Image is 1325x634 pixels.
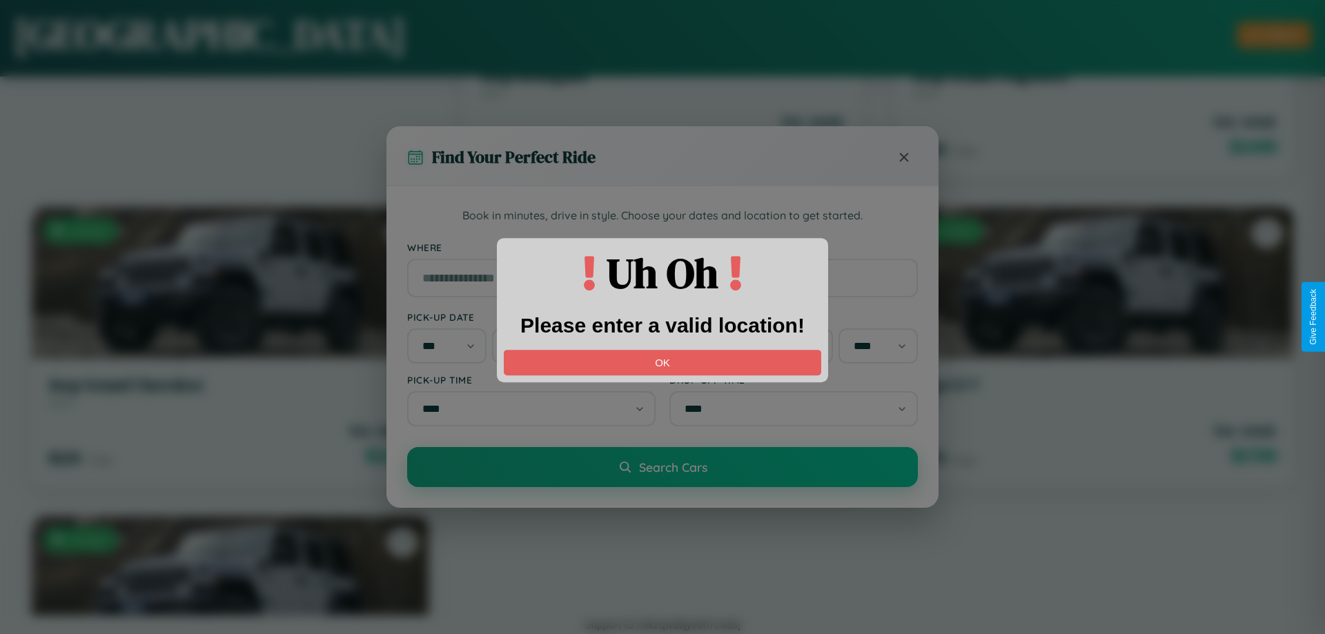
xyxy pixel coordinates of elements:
[669,311,918,323] label: Drop-off Date
[407,207,918,225] p: Book in minutes, drive in style. Choose your dates and location to get started.
[407,311,656,323] label: Pick-up Date
[407,241,918,253] label: Where
[669,374,918,386] label: Drop-off Time
[432,146,596,168] h3: Find Your Perfect Ride
[639,459,707,475] span: Search Cars
[407,374,656,386] label: Pick-up Time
